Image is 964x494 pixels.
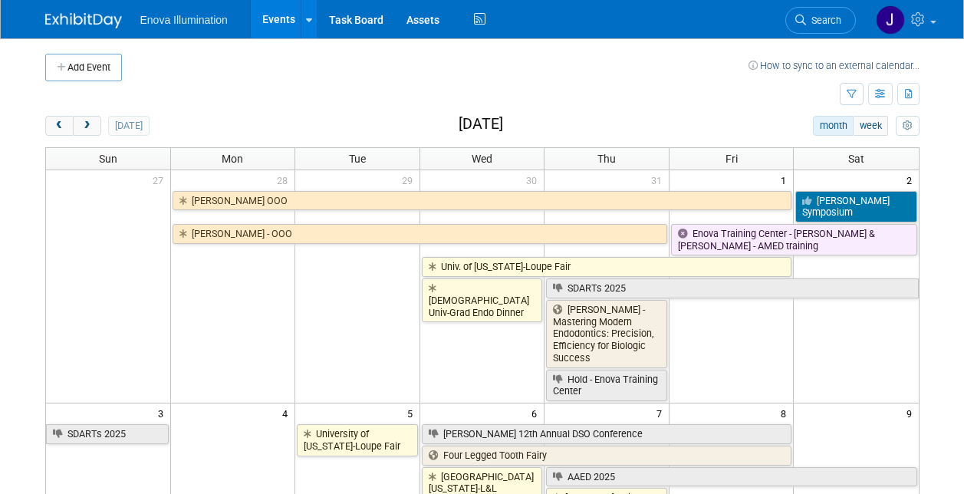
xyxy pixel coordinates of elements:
a: University of [US_STATE]-Loupe Fair [297,424,418,456]
button: prev [45,116,74,136]
span: 30 [525,170,544,189]
button: [DATE] [108,116,149,136]
i: Personalize Calendar [903,121,913,131]
a: Four Legged Tooth Fairy [422,446,792,466]
a: [PERSON_NAME] OOO [173,191,792,211]
button: myCustomButton [896,116,919,136]
a: [DEMOGRAPHIC_DATA] Univ-Grad Endo Dinner [422,278,543,322]
span: Wed [472,153,492,165]
span: Enova Illumination [140,14,228,26]
span: 5 [406,403,419,423]
a: [PERSON_NAME] - OOO [173,224,667,244]
a: [PERSON_NAME] - Mastering Modern Endodontics: Precision, Efficiency for Biologic Success [546,300,667,368]
a: How to sync to an external calendar... [748,60,920,71]
span: 7 [655,403,669,423]
span: 28 [275,170,294,189]
span: Mon [222,153,243,165]
a: [PERSON_NAME] Symposium [795,191,916,222]
span: Search [806,15,841,26]
button: next [73,116,101,136]
span: Fri [725,153,738,165]
span: 9 [905,403,919,423]
button: Add Event [45,54,122,81]
img: ExhibitDay [45,13,122,28]
span: 31 [650,170,669,189]
span: Tue [349,153,366,165]
a: SDARTs 2025 [546,278,918,298]
span: 1 [779,170,793,189]
span: Sat [848,153,864,165]
h2: [DATE] [459,116,503,133]
a: Enova Training Center - [PERSON_NAME] & [PERSON_NAME] - AMED training [671,224,917,255]
a: Univ. of [US_STATE]-Loupe Fair [422,257,792,277]
span: Thu [597,153,616,165]
span: 27 [151,170,170,189]
span: 2 [905,170,919,189]
button: month [813,116,854,136]
span: 4 [281,403,294,423]
span: 6 [530,403,544,423]
span: 29 [400,170,419,189]
a: [PERSON_NAME] 12th Annual DSO Conference [422,424,792,444]
a: Hold - Enova Training Center [546,370,667,401]
button: week [853,116,888,136]
span: 8 [779,403,793,423]
img: JeffD Dyll [876,5,905,35]
span: 3 [156,403,170,423]
a: Search [785,7,856,34]
a: SDARTs 2025 [46,424,169,444]
span: Sun [99,153,117,165]
a: AAED 2025 [546,467,916,487]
